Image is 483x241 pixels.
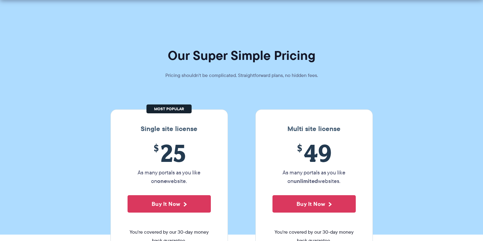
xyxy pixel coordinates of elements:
[128,195,211,213] button: Buy It Now
[272,168,356,185] p: As many portals as you like on websites.
[150,71,333,80] p: Pricing shouldn't be complicated. Straightforward plans, no hidden fees.
[128,168,211,185] p: As many portals as you like on website.
[272,195,356,213] button: Buy It Now
[272,139,356,167] span: 49
[157,177,167,185] strong: one
[128,139,211,167] span: 25
[294,177,318,185] strong: unlimited
[117,125,222,133] h3: Single site license
[262,125,366,133] h3: Multi site license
